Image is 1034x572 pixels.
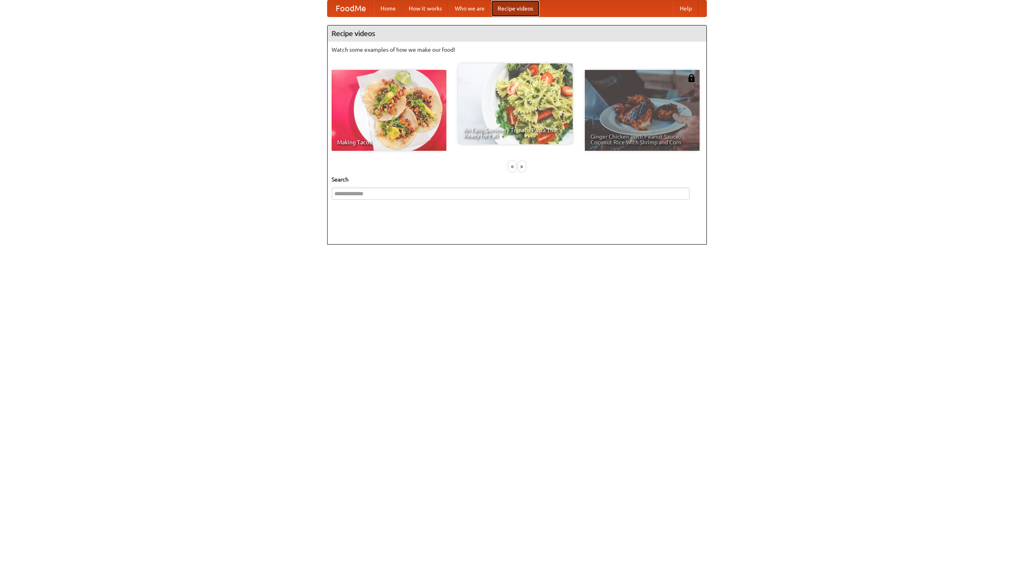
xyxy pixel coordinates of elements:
a: FoodMe [328,0,374,17]
span: Making Tacos [337,139,441,145]
h4: Recipe videos [328,25,706,42]
span: An Easy, Summery Tomato Pasta That's Ready for Fall [464,127,567,139]
a: Making Tacos [332,70,446,151]
div: » [518,161,525,171]
a: Who we are [448,0,491,17]
h5: Search [332,175,702,184]
a: Help [673,0,698,17]
a: Home [374,0,402,17]
a: Recipe videos [491,0,540,17]
a: An Easy, Summery Tomato Pasta That's Ready for Fall [458,63,573,144]
a: How it works [402,0,448,17]
img: 483408.png [687,74,696,82]
p: Watch some examples of how we make our food! [332,46,702,54]
div: « [509,161,516,171]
